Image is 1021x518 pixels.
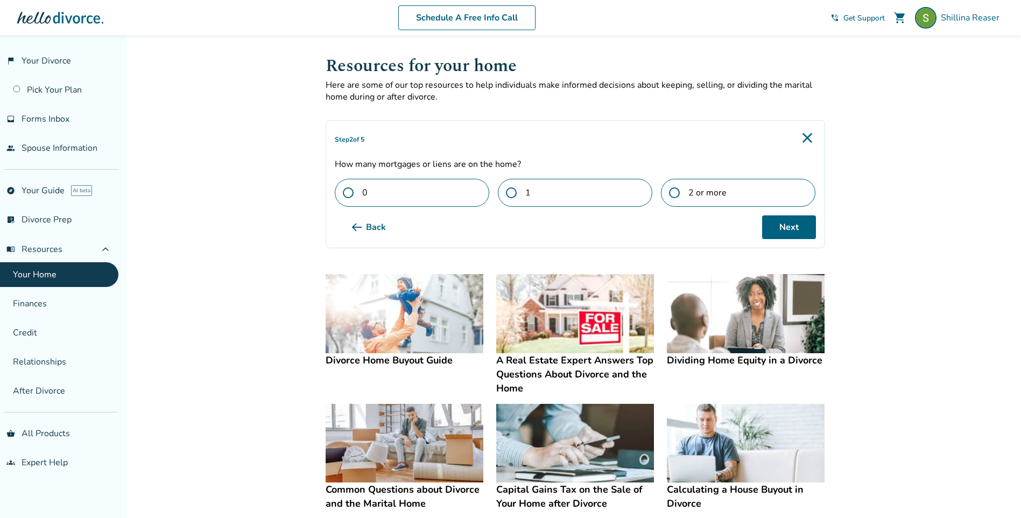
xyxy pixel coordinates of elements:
span: Resources [6,243,62,255]
span: Step 2 of 5 [335,133,364,146]
label: 1 [498,179,652,207]
span: menu_book [6,245,15,254]
img: Dividing Home Equity in a Divorce [667,274,825,353]
img: Divorce Home Buyout Guide [326,274,483,353]
a: Schedule A Free Info Call [398,5,536,30]
a: Calculating a House Buyout in DivorceCalculating a House Buyout in Divorce [667,404,825,511]
iframe: Chat Widget [967,466,1021,518]
h4: Divorce Home Buyout Guide [326,353,483,367]
span: Shillina Reaser [941,12,1004,24]
span: people [6,144,15,152]
img: Close [799,129,816,146]
h4: Common Questions about Divorce and the Marital Home [326,482,483,510]
label: 2 or more [661,179,815,207]
a: Common Questions about Divorce and the Marital HomeCommon Questions about Divorce and the Marital... [326,404,483,511]
img: Shillina malich-Reaser [915,7,936,29]
a: Divorce Home Buyout GuideDivorce Home Buyout Guide [326,274,483,367]
label: 0 [335,179,489,207]
a: Dividing Home Equity in a DivorceDividing Home Equity in a Divorce [667,274,825,367]
img: A Real Estate Expert Answers Top Questions About Divorce and the Home [496,274,654,353]
img: Calculating a House Buyout in Divorce [667,404,825,483]
span: shopping_cart [893,11,906,24]
span: AI beta [71,185,92,196]
span: explore [6,186,15,195]
h4: Capital Gains Tax on the Sale of Your Home after Divorce [496,482,654,510]
span: phone_in_talk [830,13,839,22]
h4: Calculating a House Buyout in Divorce [667,482,825,510]
span: Forms Inbox [22,113,69,125]
button: Back [335,215,403,239]
h4: Dividing Home Equity in a Divorce [667,353,825,367]
label: How many mortgages or liens are on the home? [335,158,816,170]
span: expand_less [99,243,112,256]
img: Common Questions about Divorce and the Marital Home [326,404,483,483]
span: shopping_basket [6,429,15,438]
h4: A Real Estate Expert Answers Top Questions About Divorce and the Home [496,353,654,395]
a: A Real Estate Expert Answers Top Questions About Divorce and the HomeA Real Estate Expert Answers... [496,274,654,395]
span: Get Support [843,13,885,23]
a: phone_in_talkGet Support [830,13,885,23]
span: list_alt_check [6,215,15,224]
p: Here are some of our top resources to help individuals make informed decisions about keeping, sel... [326,79,825,103]
span: inbox [6,115,15,123]
span: flag_2 [6,57,15,65]
a: Capital Gains Tax on the Sale of Your Home after DivorceCapital Gains Tax on the Sale of Your Hom... [496,404,654,511]
h1: Resources for your home [326,53,825,79]
span: groups [6,458,15,467]
img: Capital Gains Tax on the Sale of Your Home after Divorce [496,404,654,483]
button: Next [762,215,816,239]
